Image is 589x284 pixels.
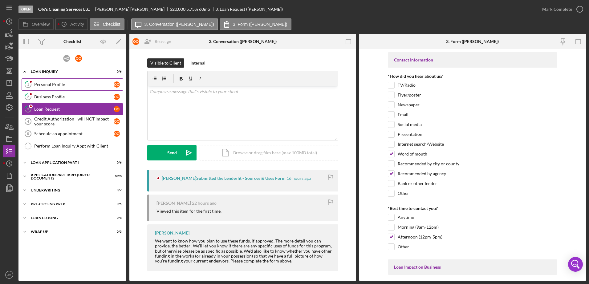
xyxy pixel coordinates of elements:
[129,35,177,48] button: oOReassign
[167,145,177,160] div: Send
[398,151,427,157] label: Word of mouth
[70,22,84,27] label: Activity
[398,224,439,230] label: Morning (9am-12pm)
[398,121,422,128] label: Social media
[568,257,583,272] div: Open Intercom Messenger
[75,55,82,62] div: o O
[144,22,214,27] label: 3. Conversation ([PERSON_NAME])
[114,106,120,112] div: o O
[156,201,191,206] div: [PERSON_NAME]
[34,116,114,126] div: Credit Authorization - will NOT impact your score
[31,216,106,220] div: Loan Closing
[63,55,70,62] div: M O
[398,112,408,118] label: Email
[103,22,120,27] label: Checklist
[31,173,106,180] div: Application Part II: Required Documents
[192,201,217,206] time: 2025-09-24 00:08
[34,131,114,136] div: Schedule an appointment
[147,145,197,160] button: Send
[22,115,123,128] a: 4Credit Authorization - will NOT impact your scoreoO
[27,132,29,136] tspan: 5
[398,102,420,108] label: Newspaper
[398,141,444,147] label: Internet search/Website
[215,7,283,12] div: 3. Loan Request ([PERSON_NAME])
[90,18,124,30] button: Checklist
[398,234,442,240] label: Afternoon (12pm-5pm)
[398,190,409,196] label: Other
[155,35,171,48] div: Reassign
[220,18,291,30] button: 3. Form ([PERSON_NAME])
[398,82,416,88] label: TV/Radio
[186,7,198,12] div: 5.75 %
[398,244,409,250] label: Other
[55,18,88,30] button: Activity
[114,81,120,88] div: o O
[394,57,551,62] div: Contact Information
[199,7,210,12] div: 60 mo
[3,269,15,281] button: JM
[27,95,29,99] tspan: 2
[111,70,122,73] div: 0 / 6
[132,38,139,45] div: o O
[18,18,54,30] button: Overview
[162,176,286,181] div: [PERSON_NAME] Submitted the Lenderfit - Sources & Uses Form
[34,82,114,87] div: Personal Profile
[114,118,120,124] div: o O
[111,188,122,192] div: 0 / 7
[111,175,122,178] div: 0 / 20
[22,91,123,103] a: 2Business ProfileoO
[31,230,106,234] div: Wrap Up
[156,209,221,214] div: Viewed this item for the first time.
[111,230,122,234] div: 0 / 3
[34,144,123,148] div: Perform Loan Inquiry Appt with Client
[31,188,106,192] div: Underwriting
[27,120,29,123] tspan: 4
[111,202,122,206] div: 0 / 5
[394,265,551,270] div: Loan Impact on Business
[95,7,170,12] div: [PERSON_NAME] [PERSON_NAME]
[32,22,50,27] label: Overview
[31,161,106,164] div: Loan Application Part I
[38,7,90,12] b: Ofe's Cleaning Services LLC
[388,206,557,211] div: *Best time to contact you?
[147,58,184,68] button: Visible to Client
[114,131,120,137] div: o O
[22,78,123,91] a: 1Personal ProfileoO
[27,107,29,111] tspan: 3
[446,39,499,44] div: 3. Form ([PERSON_NAME])
[34,107,114,112] div: Loan Request
[536,3,586,15] button: Mark Complete
[63,39,81,44] div: Checklist
[398,161,459,167] label: Recommended by city or county
[398,131,422,137] label: Presentation
[27,82,29,86] tspan: 1
[18,6,33,13] div: Open
[398,180,437,187] label: Bank or other lender
[150,58,181,68] div: Visible to Client
[170,6,185,12] span: $20,000
[388,74,557,79] div: *How did you hear about us?
[22,140,123,152] a: Perform Loan Inquiry Appt with Client
[7,273,11,277] text: JM
[233,22,287,27] label: 3. Form ([PERSON_NAME])
[31,202,106,206] div: Pre-Closing Prep
[398,171,446,177] label: Recommended by agency
[155,239,332,263] div: We want to know how you plan to use these funds, if approved. The more detail you can provide, th...
[111,216,122,220] div: 0 / 8
[286,176,311,181] time: 2025-09-24 06:42
[398,92,421,98] label: Flyer/poster
[542,3,572,15] div: Mark Complete
[187,58,209,68] button: Internal
[398,214,414,220] label: Anytime
[22,128,123,140] a: 5Schedule an appointmentoO
[111,161,122,164] div: 0 / 6
[131,18,218,30] button: 3. Conversation ([PERSON_NAME])
[209,39,277,44] div: 3. Conversation ([PERSON_NAME])
[22,103,123,115] a: 3Loan RequestoO
[155,231,189,235] div: [PERSON_NAME]
[190,58,205,68] div: Internal
[114,94,120,100] div: o O
[31,70,106,73] div: Loan Inquiry
[34,94,114,99] div: Business Profile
